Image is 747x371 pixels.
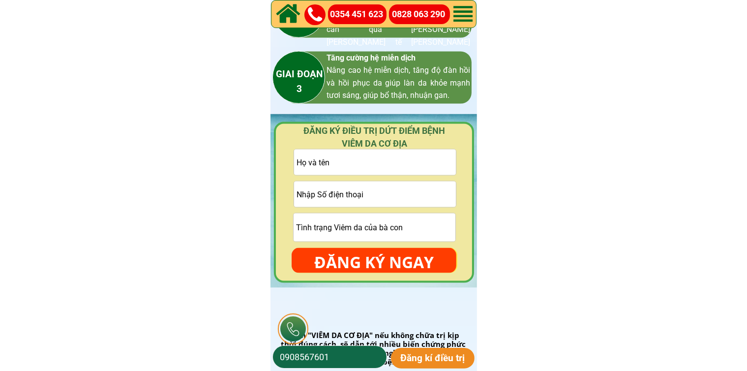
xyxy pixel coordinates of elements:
h3: Tăng cường hệ miễn dịch [327,52,471,102]
a: 0354 451 623 [330,7,388,22]
a: 0828 063 290 [392,7,450,22]
input: Họ và tên [294,150,456,175]
input: Số điện thoại [277,346,382,368]
div: Bệnh "VIÊM DA CƠ ĐỊA" nếu không chữa trị kịp thời đúng cách, sẽ dẫn tới nhiều biến chứng phức tạp... [279,331,468,366]
h4: ĐĂNG KÝ ĐIỀU TRỊ DỨT ĐIỂM BỆNH VIÊM DA CƠ ĐỊA [290,124,460,149]
input: Tình trạng Viêm da của bà con [294,214,455,242]
input: Vui lòng nhập ĐÚNG SỐ ĐIỆN THOẠI [294,182,456,207]
span: Nâng cao hệ miễn dịch, tăng độ đàn hồi và hồi phục da giúp làn da khỏe mạnh tươi sáng, giúp bổ th... [327,65,471,100]
p: ĐĂNG KÝ NGAY [292,248,456,277]
h3: GIAI ĐOẠN 3 [250,67,349,97]
p: Đăng kí điều trị [391,348,475,369]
